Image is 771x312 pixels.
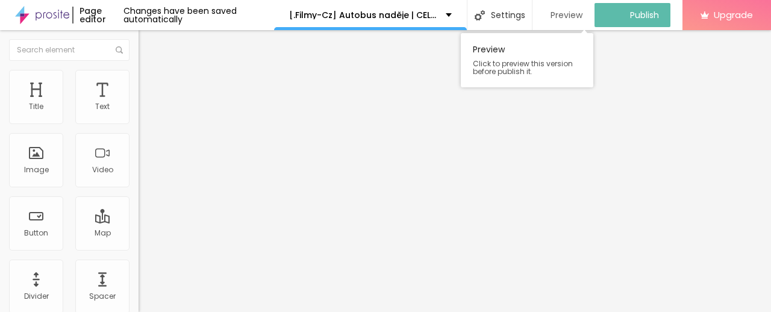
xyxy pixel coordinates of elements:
[95,229,111,237] div: Map
[116,46,123,54] img: Icone
[24,166,49,174] div: Image
[24,229,48,237] div: Button
[9,39,130,61] input: Search element
[24,292,49,301] div: Divider
[95,102,110,111] div: Text
[29,102,43,111] div: Title
[461,33,593,87] div: Preview
[123,7,274,23] div: Changes have been saved automatically
[714,10,753,20] span: Upgrade
[595,3,670,27] button: Publish
[630,10,659,20] span: Publish
[72,7,123,23] div: Page editor
[289,11,437,19] p: [.Filmy-Cz] Autobus naděje | CELÝ FILM 2025 ONLINE ZDARMA SK/CZ DABING I TITULKY
[473,60,581,75] span: Click to preview this version before publish it.
[139,30,771,312] iframe: Editor
[475,10,485,20] img: Icone
[89,292,116,301] div: Spacer
[532,3,595,27] button: Preview
[92,166,113,174] div: Video
[551,10,582,20] span: Preview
